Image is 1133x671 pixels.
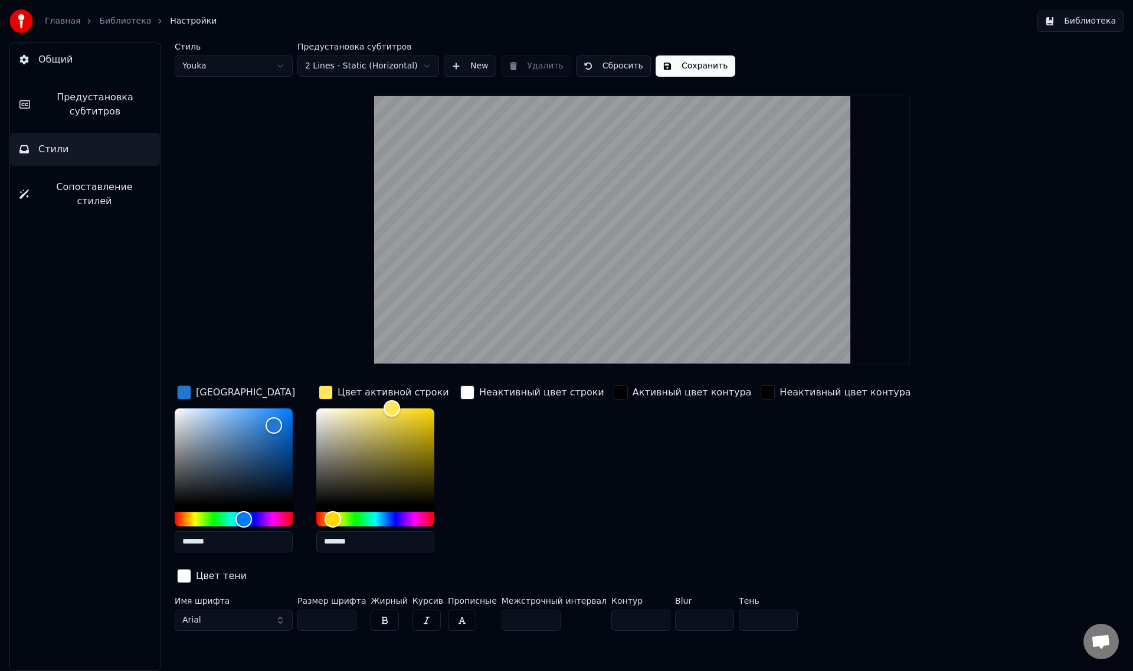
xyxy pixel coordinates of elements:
[45,15,217,27] nav: breadcrumb
[175,567,249,585] button: Цвет тени
[611,383,754,402] button: Активный цвет контура
[656,55,735,77] button: Сохранить
[633,385,752,400] div: Активный цвет контура
[371,597,407,605] label: Жирный
[448,597,497,605] label: Прописные
[175,512,293,526] div: Hue
[297,42,439,51] label: Предустановка субтитров
[170,15,217,27] span: Настройки
[297,597,366,605] label: Размер шрифта
[38,142,69,156] span: Стили
[38,180,150,208] span: Сопоставление стилей
[40,90,150,119] span: Предустановка субтитров
[196,569,247,583] div: Цвет тени
[1083,624,1119,659] a: Открытый чат
[45,15,80,27] a: Главная
[10,43,160,76] button: Общий
[316,383,451,402] button: Цвет активной строки
[9,9,33,33] img: youka
[780,385,911,400] div: Неактивный цвет контура
[758,383,913,402] button: Неактивный цвет контура
[99,15,151,27] a: Библиотека
[502,597,607,605] label: Межстрочный интервал
[38,53,73,67] span: Общий
[739,597,798,605] label: Тень
[196,385,295,400] div: [GEOGRAPHIC_DATA]
[175,42,293,51] label: Стиль
[576,55,651,77] button: Сбросить
[175,383,297,402] button: [GEOGRAPHIC_DATA]
[10,133,160,166] button: Стили
[1037,11,1124,32] button: Библиотека
[611,597,670,605] label: Контур
[458,383,607,402] button: Неактивный цвет строки
[10,81,160,128] button: Предустановка субтитров
[479,385,604,400] div: Неактивный цвет строки
[175,408,293,505] div: Color
[10,171,160,218] button: Сопоставление стилей
[182,614,201,626] span: Arial
[444,55,496,77] button: New
[338,385,449,400] div: Цвет активной строки
[675,597,734,605] label: Blur
[316,408,434,505] div: Color
[412,597,443,605] label: Курсив
[175,597,293,605] label: Имя шрифта
[316,512,434,526] div: Hue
